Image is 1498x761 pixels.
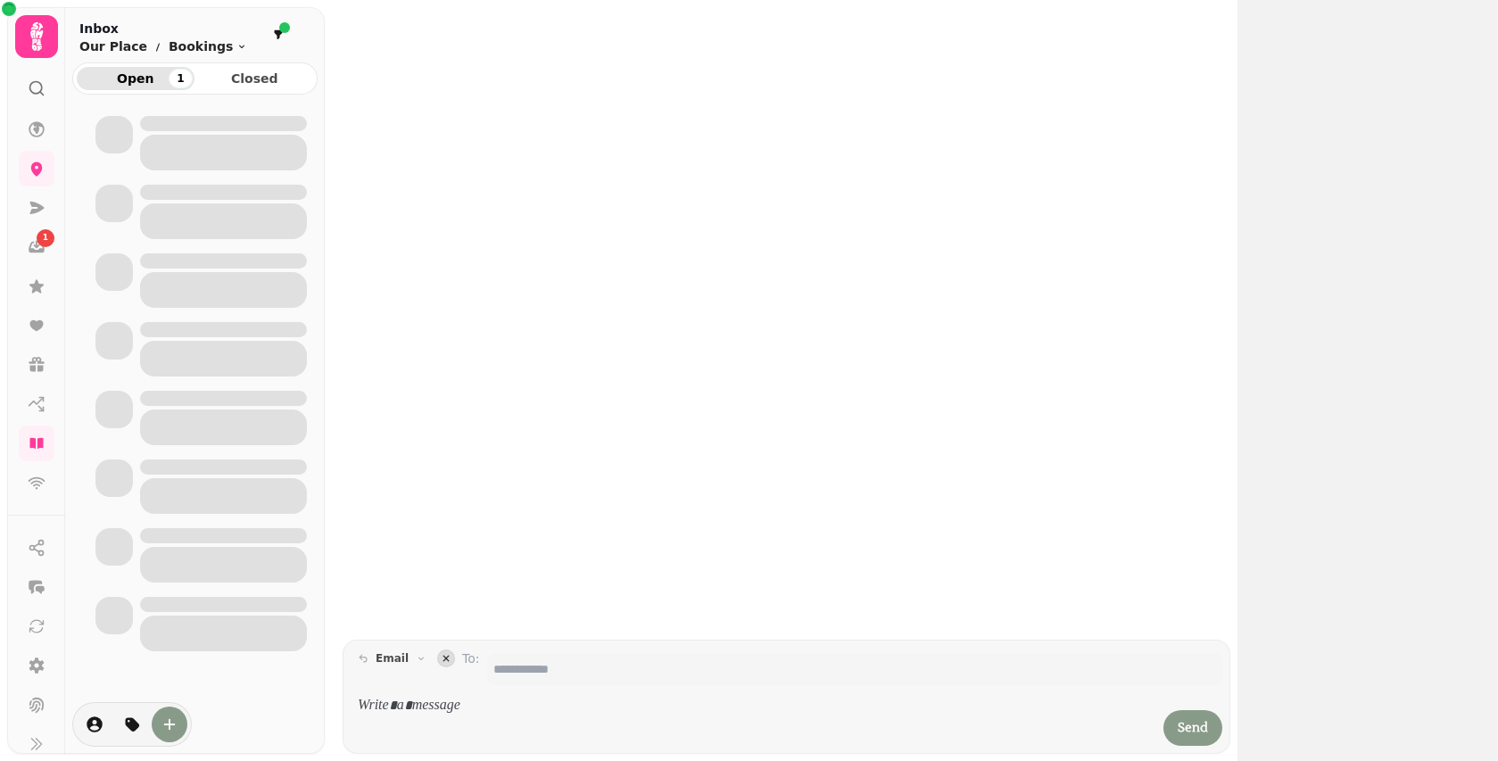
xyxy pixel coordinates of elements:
button: collapse [437,649,455,667]
button: email [351,648,434,669]
button: Closed [196,67,314,90]
a: 1 [19,229,54,265]
span: Closed [211,72,300,85]
label: To: [462,649,479,685]
button: filter [268,24,289,45]
button: create-convo [152,707,187,742]
div: 1 [169,69,192,88]
button: tag-thread [114,707,150,742]
p: Our Place [79,37,147,55]
nav: breadcrumb [79,37,247,55]
button: Send [1163,710,1222,746]
button: Bookings [169,37,247,55]
span: Open [91,72,180,85]
span: 1 [43,232,48,244]
span: Send [1178,722,1208,734]
h2: Inbox [79,20,247,37]
button: Open1 [77,67,194,90]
